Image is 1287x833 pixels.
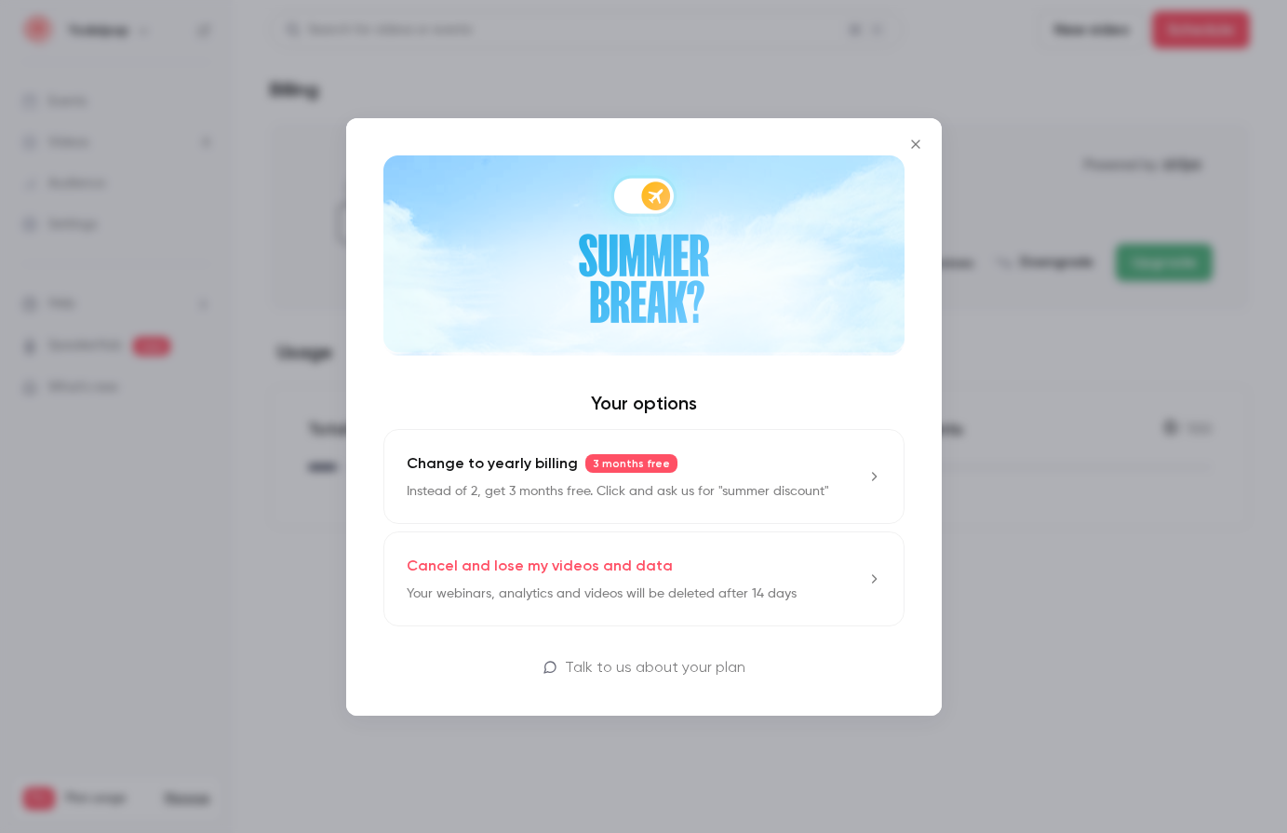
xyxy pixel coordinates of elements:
p: Talk to us about your plan [565,656,745,678]
p: Cancel and lose my videos and data [407,555,673,577]
img: Summer Break [383,155,905,356]
h4: Your options [383,392,905,414]
span: Change to yearly billing [407,452,578,475]
a: Talk to us about your plan [383,656,905,678]
span: 3 months free [585,454,677,473]
button: Close [897,126,934,163]
p: Instead of 2, get 3 months free. Click and ask us for "summer discount" [407,482,829,501]
p: Your webinars, analytics and videos will be deleted after 14 days [407,584,797,603]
